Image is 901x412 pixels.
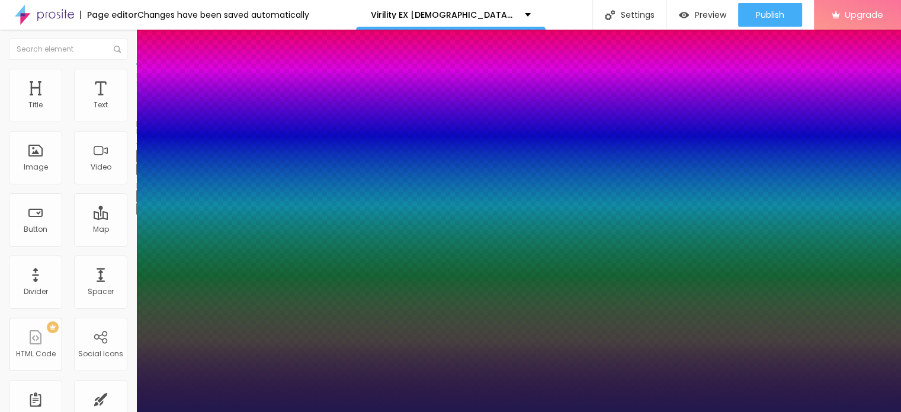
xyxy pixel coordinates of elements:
button: Publish [738,3,802,27]
img: Icone [114,46,121,53]
img: view-1.svg [679,10,689,20]
div: HTML Code [16,350,56,358]
div: Page editor [80,11,137,19]
div: Text [94,101,108,109]
span: Upgrade [845,9,883,20]
input: Search element [9,39,127,60]
p: Virility EX [DEMOGRAPHIC_DATA][MEDICAL_DATA]: We Tested It for 90 Days - the Real Science Behind [371,11,516,19]
div: Video [91,163,111,171]
button: Preview [667,3,738,27]
div: Divider [24,288,48,296]
div: Changes have been saved automatically [137,11,309,19]
div: Spacer [88,288,114,296]
div: Button [24,225,47,234]
img: Icone [605,10,615,20]
div: Social Icons [78,350,123,358]
span: Preview [695,10,726,20]
div: Image [24,163,48,171]
span: Publish [756,10,784,20]
div: Map [93,225,109,234]
div: Title [28,101,43,109]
